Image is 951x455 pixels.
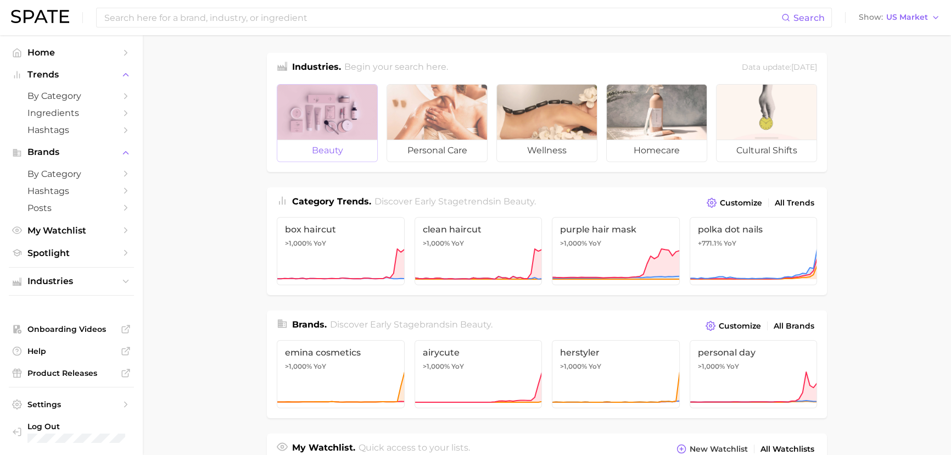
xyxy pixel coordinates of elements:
[607,140,707,162] span: homecare
[9,222,134,239] a: My Watchlist
[560,362,587,370] span: >1,000%
[690,340,818,408] a: personal day>1,000% YoY
[27,276,115,286] span: Industries
[423,347,534,358] span: airycute
[720,198,762,208] span: Customize
[716,84,817,162] a: cultural shifts
[9,165,134,182] a: by Category
[606,84,707,162] a: homecare
[760,445,814,454] span: All Watchlists
[330,319,493,330] span: Discover Early Stage brands in .
[9,199,134,217] a: Posts
[856,10,943,25] button: ShowUS Market
[497,140,597,162] span: wellness
[886,14,928,20] span: US Market
[27,147,115,157] span: Brands
[9,121,134,138] a: Hashtags
[9,182,134,199] a: Hashtags
[27,346,115,356] span: Help
[277,140,377,162] span: beauty
[9,418,134,446] a: Log out. Currently logged in with e-mail jkno@cosmax.com.
[589,362,601,371] span: YoY
[27,186,115,196] span: Hashtags
[771,319,817,334] a: All Brands
[9,66,134,83] button: Trends
[698,362,725,370] span: >1,000%
[285,362,312,370] span: >1,000%
[423,239,450,247] span: >1,000%
[793,13,825,23] span: Search
[9,144,134,160] button: Brands
[9,87,134,104] a: by Category
[451,362,464,371] span: YoY
[11,10,69,23] img: SPATE
[9,245,134,262] a: Spotlight
[277,217,405,285] a: box haircut>1,000% YoY
[560,239,587,247] span: >1,000%
[9,104,134,121] a: Ingredients
[292,196,371,207] span: Category Trends .
[717,140,816,162] span: cultural shifts
[9,44,134,61] a: Home
[690,445,748,454] span: New Watchlist
[772,196,817,210] a: All Trends
[742,60,817,75] div: Data update: [DATE]
[698,347,809,358] span: personal day
[292,319,327,330] span: Brands .
[589,239,601,248] span: YoY
[27,248,115,258] span: Spotlight
[774,321,814,331] span: All Brands
[344,60,448,75] h2: Begin your search here.
[27,203,115,213] span: Posts
[423,362,450,370] span: >1,000%
[285,224,396,235] span: box haircut
[314,239,326,248] span: YoY
[560,224,672,235] span: purple hair mask
[277,340,405,408] a: emina cosmetics>1,000% YoY
[27,399,115,409] span: Settings
[285,347,396,358] span: emina cosmetics
[27,324,115,334] span: Onboarding Videos
[103,8,781,27] input: Search here for a brand, industry, or ingredient
[27,70,115,80] span: Trends
[423,224,534,235] span: clean haircut
[27,47,115,58] span: Home
[704,195,765,210] button: Customize
[451,239,464,248] span: YoY
[9,365,134,381] a: Product Releases
[698,239,722,247] span: +771.1%
[292,60,341,75] h1: Industries.
[504,196,534,207] span: beauty
[726,362,739,371] span: YoY
[387,84,488,162] a: personal care
[9,321,134,337] a: Onboarding Videos
[27,225,115,236] span: My Watchlist
[859,14,883,20] span: Show
[27,368,115,378] span: Product Releases
[285,239,312,247] span: >1,000%
[277,84,378,162] a: beauty
[560,347,672,358] span: herstyler
[775,198,814,208] span: All Trends
[387,140,487,162] span: personal care
[27,421,125,431] span: Log Out
[690,217,818,285] a: polka dot nails+771.1% YoY
[724,239,736,248] span: YoY
[719,321,761,331] span: Customize
[27,125,115,135] span: Hashtags
[27,169,115,179] span: by Category
[552,340,680,408] a: herstyler>1,000% YoY
[9,396,134,413] a: Settings
[27,91,115,101] span: by Category
[27,108,115,118] span: Ingredients
[703,318,764,334] button: Customize
[415,217,542,285] a: clean haircut>1,000% YoY
[9,343,134,359] a: Help
[552,217,680,285] a: purple hair mask>1,000% YoY
[698,224,809,235] span: polka dot nails
[415,340,542,408] a: airycute>1,000% YoY
[460,319,491,330] span: beauty
[314,362,326,371] span: YoY
[9,273,134,290] button: Industries
[496,84,597,162] a: wellness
